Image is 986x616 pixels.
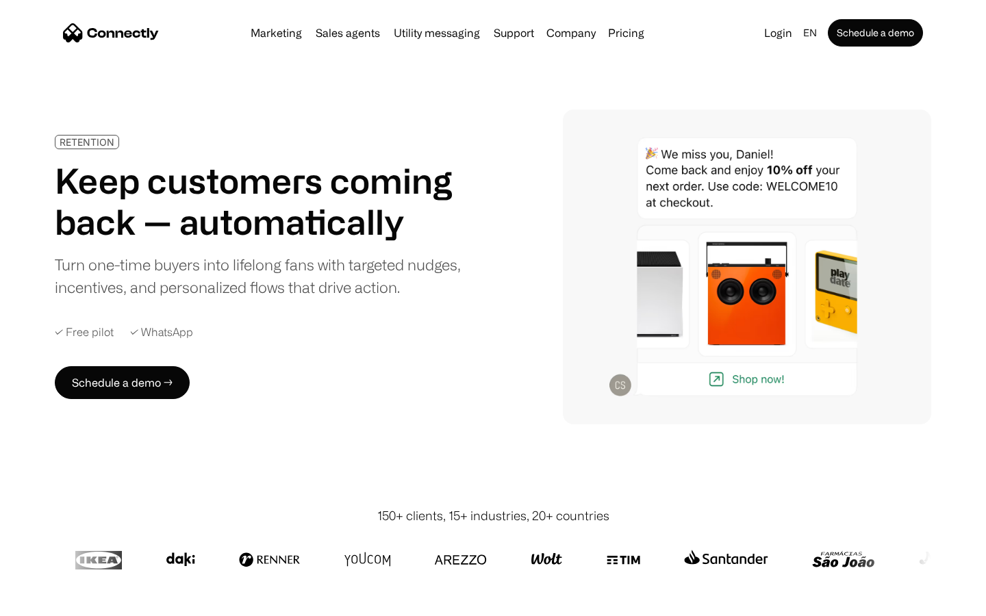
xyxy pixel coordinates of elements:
[55,366,190,399] a: Schedule a demo →
[542,23,600,42] div: Company
[377,506,609,525] div: 150+ clients, 15+ industries, 20+ countries
[130,326,193,339] div: ✓ WhatsApp
[60,137,114,147] div: RETENTION
[55,160,471,242] h1: Keep customers coming back — automatically
[798,23,825,42] div: en
[603,27,650,38] a: Pricing
[55,326,114,339] div: ✓ Free pilot
[546,23,596,42] div: Company
[488,27,540,38] a: Support
[63,23,159,43] a: home
[828,19,923,47] a: Schedule a demo
[245,27,307,38] a: Marketing
[803,23,817,42] div: en
[310,27,385,38] a: Sales agents
[14,591,82,611] aside: Language selected: English
[27,592,82,611] ul: Language list
[759,23,798,42] a: Login
[388,27,485,38] a: Utility messaging
[55,253,471,298] div: Turn one-time buyers into lifelong fans with targeted nudges, incentives, and personalized flows ...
